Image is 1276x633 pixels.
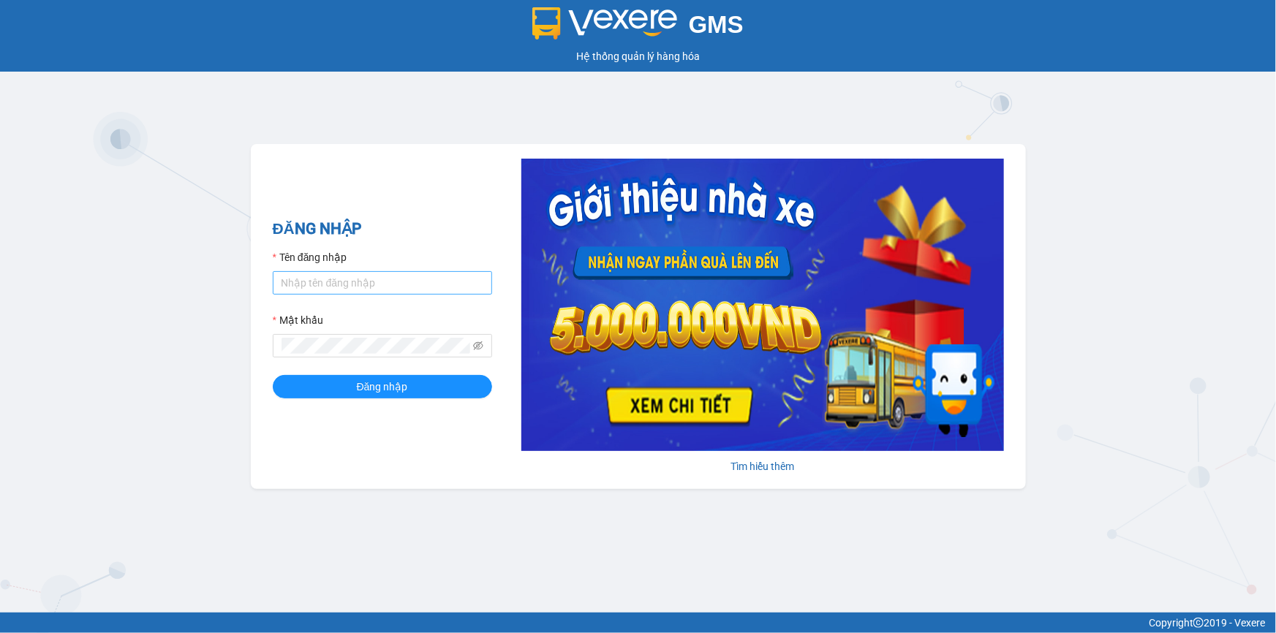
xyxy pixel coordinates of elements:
span: GMS [689,11,744,38]
h2: ĐĂNG NHẬP [273,217,492,241]
img: logo 2 [532,7,677,39]
a: GMS [532,22,744,34]
span: Đăng nhập [357,379,408,395]
button: Đăng nhập [273,375,492,398]
input: Tên đăng nhập [273,271,492,295]
label: Tên đăng nhập [273,249,347,265]
span: eye-invisible [473,341,483,351]
img: banner-0 [521,159,1004,451]
div: Hệ thống quản lý hàng hóa [4,48,1272,64]
span: copyright [1193,618,1204,628]
div: Copyright 2019 - Vexere [11,615,1265,631]
input: Mật khẩu [282,338,470,354]
label: Mật khẩu [273,312,323,328]
div: Tìm hiểu thêm [521,458,1004,474]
